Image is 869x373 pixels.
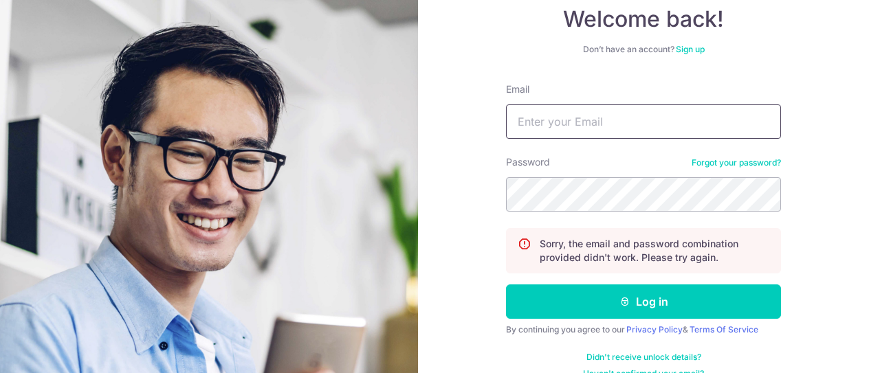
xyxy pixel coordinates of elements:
input: Enter your Email [506,104,781,139]
label: Email [506,82,529,96]
a: Terms Of Service [690,324,758,335]
a: Didn't receive unlock details? [586,352,701,363]
label: Password [506,155,550,169]
p: Sorry, the email and password combination provided didn't work. Please try again. [540,237,769,264]
h4: Welcome back! [506,5,781,33]
a: Sign up [676,44,705,54]
a: Privacy Policy [626,324,683,335]
a: Forgot your password? [692,157,781,168]
div: Don’t have an account? [506,44,781,55]
div: By continuing you agree to our & [506,324,781,335]
button: Log in [506,284,781,319]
